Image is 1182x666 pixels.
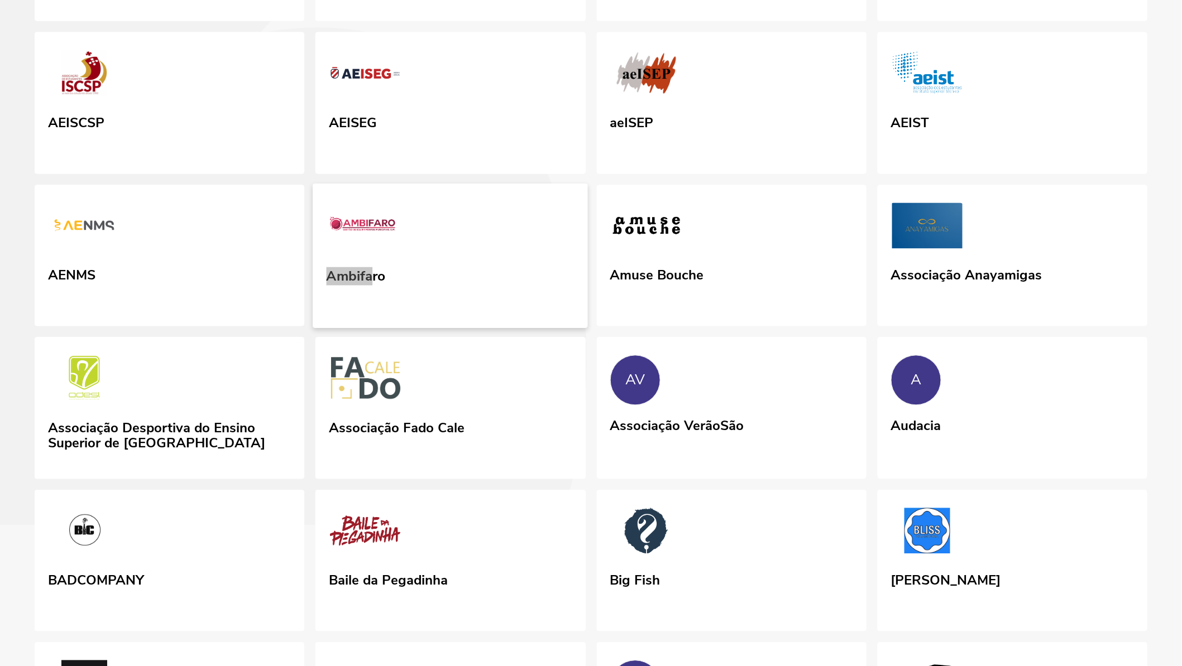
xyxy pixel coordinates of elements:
div: AV [625,372,645,389]
img: Associação Fado Cale [329,355,401,406]
a: Ambifaro Ambifaro [313,184,588,328]
a: BLISS Vilamoura [PERSON_NAME] [878,490,1147,632]
a: AEISEG AEISEG [315,32,585,174]
a: Associação Fado Cale Associação Fado Cale [315,337,585,479]
a: AEIST AEIST [878,32,1147,174]
div: Amuse Bouche [610,264,704,284]
img: Ambifaro [327,202,401,253]
div: BADCOMPANY [48,569,144,589]
img: Baile da Pegadinha [329,508,401,558]
img: AEIST [891,50,964,100]
a: Associação Anayamigas Associação Anayamigas [878,185,1147,327]
a: AEISCSP AEISCSP [35,32,304,174]
img: Big Fish [610,508,683,558]
div: [PERSON_NAME] [891,569,1001,589]
div: Associação VerãoSão [610,414,744,435]
div: aeISEP [610,112,654,132]
img: Associação Desportiva do Ensino Superior de Lisboa [48,355,121,406]
img: Associação Anayamigas [891,203,964,253]
a: AV Associação VerãoSão [597,337,867,477]
a: Associação Desportiva do Ensino Superior de Lisboa Associação Desportiva do Ensino Superior de [G... [35,337,304,479]
a: BADCOMPANY BADCOMPANY [35,490,304,632]
div: A [911,372,921,389]
div: Ambifaro [327,264,386,284]
div: Baile da Pegadinha [329,569,448,589]
a: Big Fish Big Fish [597,490,867,632]
img: aeISEP [610,50,683,100]
img: AENMS [48,203,121,253]
a: aeISEP aeISEP [597,32,867,174]
img: AEISEG [329,50,401,100]
div: AEIST [891,112,930,132]
div: Associação Anayamigas [891,264,1042,284]
div: AEISCSP [48,112,104,132]
div: Associação Fado Cale [329,417,465,437]
div: Associação Desportiva do Ensino Superior de [GEOGRAPHIC_DATA] [48,417,291,452]
a: AENMS AENMS [35,185,304,327]
img: Amuse Bouche [610,203,683,253]
div: AEISEG [329,112,377,132]
a: A Audacia [878,337,1147,477]
a: Amuse Bouche Amuse Bouche [597,185,867,327]
a: Baile da Pegadinha Baile da Pegadinha [315,490,585,632]
img: AEISCSP [48,50,121,100]
img: BADCOMPANY [48,508,121,558]
img: BLISS Vilamoura [891,508,964,558]
div: Audacia [891,414,941,435]
div: Big Fish [610,569,661,589]
div: AENMS [48,264,95,284]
